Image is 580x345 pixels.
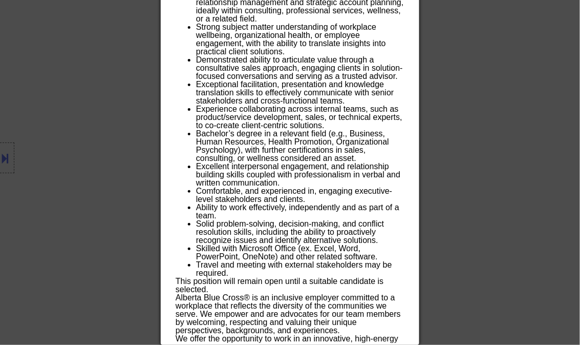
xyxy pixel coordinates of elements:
p: This position will remain open until a suitable candidate is selected. [176,277,404,294]
li: Excellent interpersonal engagement, and relationship building skills coupled with professionalism... [196,163,404,187]
li: Travel and meeting with external stakeholders may be required. [196,261,404,277]
li: Skilled with Microsoft Office (ex. Excel, Word, PowerPoint, OneNote) and other related software. [196,245,404,261]
li: Exceptional facilitation, presentation and knowledge translation skills to effectively communicat... [196,80,404,105]
li: Strong subject matter understanding of workplace wellbeing, organizational health, or employee en... [196,23,404,56]
li: Solid problem-solving, decision-making, and conflict resolution skills, including the ability to ... [196,220,404,245]
li: Demonstrated ability to articulate value through a consultative sales approach, engaging clients ... [196,56,404,80]
li: Ability to work effectively, independently and as part of a team. [196,204,404,220]
li: Comfortable, and experienced in, engaging executive-level stakeholders and clients. [196,187,404,204]
li: Experience collaborating across internal teams, such as product/service development, sales, or te... [196,105,404,130]
p: Alberta Blue Cross® is an inclusive employer committed to a workplace that reflects the diversity... [176,294,404,335]
li: Bachelor’s degree in a relevant field (e.g., Business, Human Resources, Health Promotion, Organiz... [196,130,404,163]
